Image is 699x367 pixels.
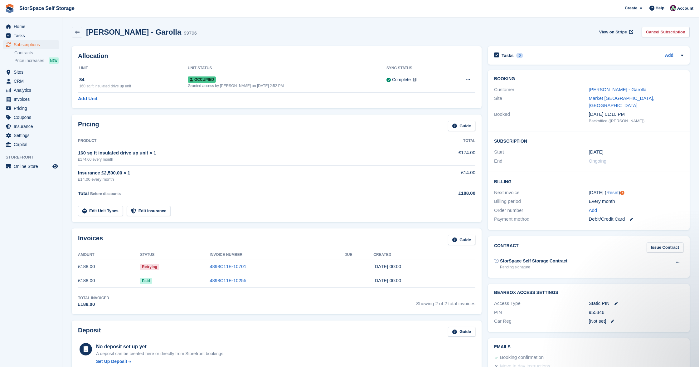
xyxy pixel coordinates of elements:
[502,53,514,58] h2: Tasks
[51,163,59,170] a: Preview store
[6,154,62,160] span: Storefront
[210,278,246,283] a: 4898C11E-10255
[14,131,51,140] span: Settings
[210,264,246,269] a: 4898C11E-10701
[589,207,597,214] a: Add
[494,216,589,223] div: Payment method
[494,86,589,93] div: Customer
[589,149,604,156] time: 2025-09-03 23:00:00 UTC
[448,235,475,245] a: Guide
[78,169,414,177] div: Insurance £2,500.00 × 1
[516,53,523,58] div: 0
[494,207,589,214] div: Order number
[589,198,684,205] div: Every month
[14,162,51,171] span: Online Store
[49,57,59,64] div: NEW
[78,149,414,157] div: 160 sq ft insulated drive up unit × 1
[494,178,683,184] h2: Billing
[494,309,589,316] div: PIN
[14,113,51,122] span: Coupons
[78,52,475,60] h2: Allocation
[17,3,77,13] a: StorSpace Self Storage
[414,146,475,165] td: £174.00
[78,136,414,146] th: Product
[14,31,51,40] span: Tasks
[494,95,589,109] div: Site
[494,318,589,325] div: Car Reg
[3,40,59,49] a: menu
[3,131,59,140] a: menu
[494,76,683,81] h2: Booking
[3,162,59,171] a: menu
[589,158,607,164] span: Ongoing
[78,206,123,216] a: Edit Unit Types
[665,52,673,59] a: Add
[589,318,684,325] div: [Not set]
[14,122,51,131] span: Insurance
[184,30,197,37] div: 99796
[78,250,140,260] th: Amount
[96,350,225,357] p: A deposit can be created here or directly from Storefront bookings.
[3,86,59,95] a: menu
[494,158,589,165] div: End
[14,95,51,104] span: Invoices
[188,63,386,73] th: Unit Status
[373,278,401,283] time: 2025-09-03 23:00:02 UTC
[414,166,475,186] td: £14.00
[625,5,637,11] span: Create
[414,136,475,146] th: Total
[3,31,59,40] a: menu
[14,57,59,64] a: Price increases NEW
[3,77,59,86] a: menu
[78,176,414,183] div: £14.00 every month
[96,358,127,365] div: Set Up Deposit
[670,5,676,11] img: Ross Hadlington
[589,189,684,196] div: [DATE] ( )
[3,22,59,31] a: menu
[78,157,414,162] div: £174.00 every month
[494,138,683,144] h2: Subscription
[78,95,97,102] a: Add Unit
[589,309,684,316] div: 955346
[127,206,171,216] a: Edit Insurance
[96,343,225,350] div: No deposit set up yet
[448,327,475,337] a: Guide
[500,354,544,361] div: Booking confirmation
[14,77,51,86] span: CRM
[90,192,121,196] span: Before discounts
[500,258,567,264] div: StorSpace Self Storage Contract
[140,264,159,270] span: Retrying
[78,327,101,337] h2: Deposit
[494,345,683,350] h2: Emails
[14,68,51,76] span: Sites
[589,216,684,223] div: Debit/Credit Card
[210,250,344,260] th: Invoice Number
[416,295,475,308] span: Showing 2 of 2 total invoices
[14,50,59,56] a: Contracts
[373,264,401,269] time: 2025-10-03 23:00:42 UTC
[386,63,448,73] th: Sync Status
[188,76,216,83] span: Occupied
[647,242,683,253] a: Issue Contract
[14,58,44,64] span: Price increases
[86,28,181,36] h2: [PERSON_NAME] - Garolla
[14,104,51,113] span: Pricing
[188,83,386,89] div: Granted access by [PERSON_NAME] on [DATE] 2:52 PM
[79,83,188,89] div: 160 sq ft insulated drive up unit
[599,29,627,35] span: View on Stripe
[3,122,59,131] a: menu
[500,264,567,270] div: Pending signature
[3,68,59,76] a: menu
[494,111,589,124] div: Booked
[589,300,684,307] div: Static PIN
[344,250,373,260] th: Due
[589,111,684,118] div: [DATE] 01:10 PM
[589,95,654,108] a: Market [GEOGRAPHIC_DATA], [GEOGRAPHIC_DATA]
[3,140,59,149] a: menu
[494,290,683,295] h2: BearBox Access Settings
[14,40,51,49] span: Subscriptions
[656,5,664,11] span: Help
[619,190,625,196] div: Tooltip anchor
[78,121,99,131] h2: Pricing
[14,140,51,149] span: Capital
